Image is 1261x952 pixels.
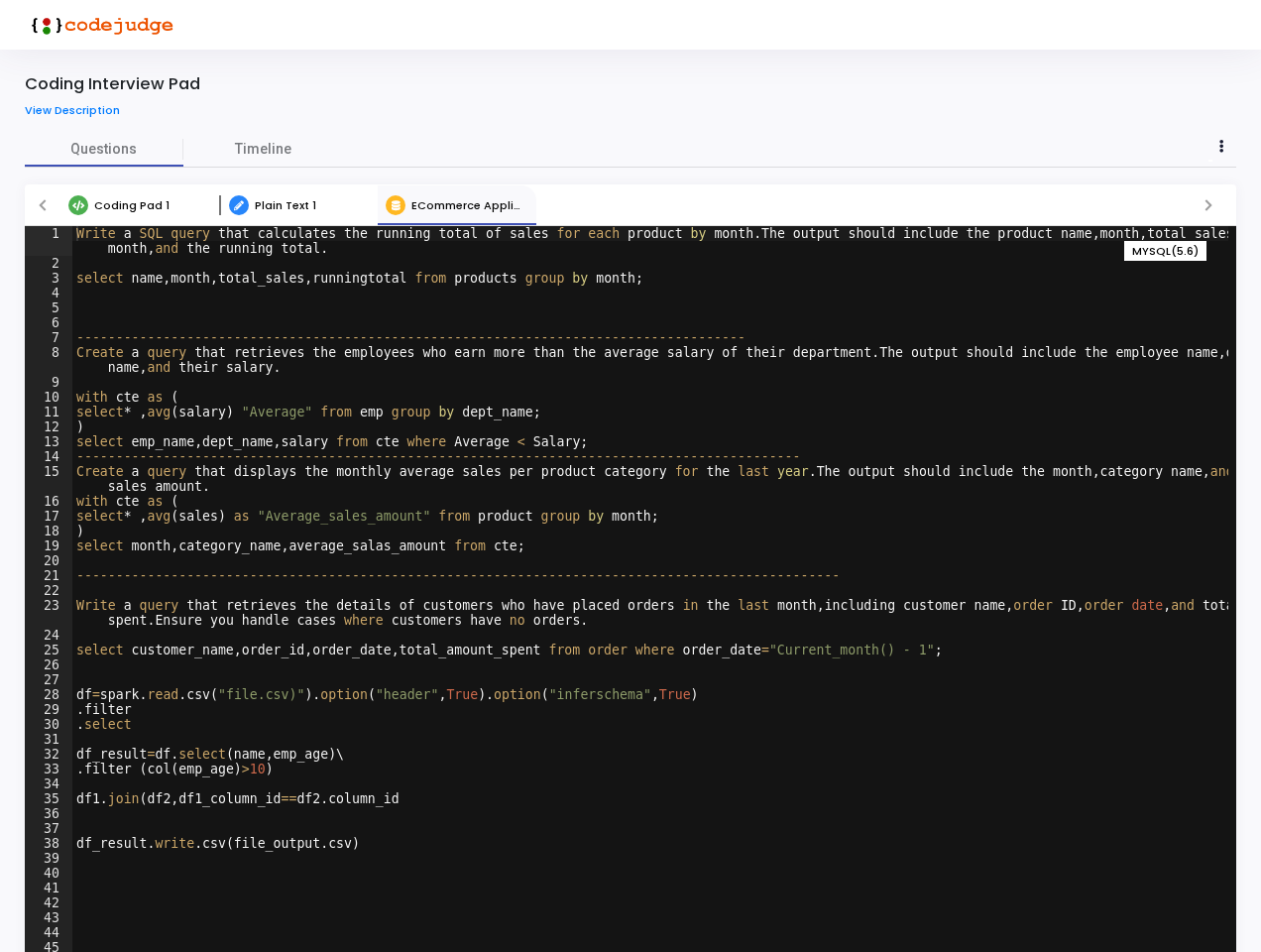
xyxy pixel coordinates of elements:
[25,881,72,895] div: 41
[25,449,72,464] div: 14
[94,197,170,213] span: Coding Pad 1
[25,256,72,271] div: 2
[25,553,72,568] div: 20
[25,821,72,836] div: 37
[25,776,72,791] div: 34
[25,538,72,553] div: 19
[25,791,72,806] div: 35
[25,104,135,117] a: View Description
[25,643,72,657] div: 25
[25,925,72,940] div: 44
[25,747,72,762] div: 32
[1132,243,1199,260] span: MYSQL(5.6)
[25,226,72,256] div: 1
[25,139,183,160] span: Questions
[25,895,72,910] div: 42
[25,836,72,851] div: 38
[25,405,72,419] div: 11
[25,717,72,732] div: 30
[25,910,72,925] div: 43
[25,271,72,286] div: 3
[25,286,72,300] div: 4
[25,494,72,509] div: 16
[25,419,72,434] div: 12
[25,866,72,881] div: 40
[25,702,72,717] div: 29
[25,434,72,449] div: 13
[25,732,72,747] div: 31
[25,375,72,390] div: 9
[25,74,200,94] div: Coding Interview Pad
[25,598,72,628] div: 23
[25,5,173,45] img: logo
[25,390,72,405] div: 10
[25,583,72,598] div: 22
[25,315,72,330] div: 6
[25,464,72,494] div: 15
[235,139,291,160] span: Timeline
[25,509,72,524] div: 17
[25,672,72,687] div: 27
[25,657,72,672] div: 26
[25,628,72,643] div: 24
[255,197,316,213] span: Plain Text 1
[25,851,72,866] div: 39
[25,568,72,583] div: 21
[25,330,72,345] div: 7
[25,345,72,375] div: 8
[411,197,816,213] span: ECommerce Application Database Assignment - high spending habits
[25,687,72,702] div: 28
[25,300,72,315] div: 5
[25,762,72,776] div: 33
[25,524,72,538] div: 18
[25,806,72,821] div: 36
